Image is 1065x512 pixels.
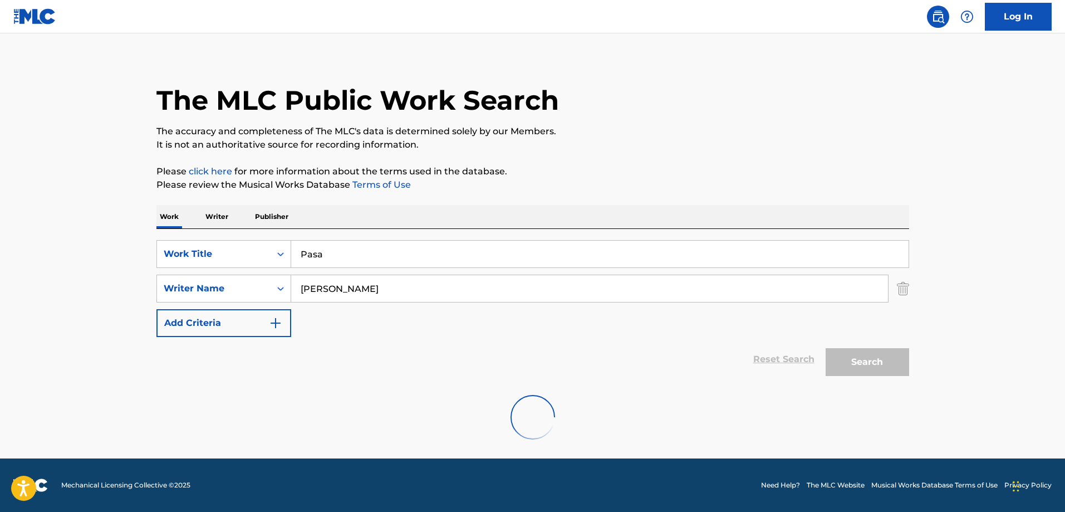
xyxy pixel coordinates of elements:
[960,10,974,23] img: help
[985,3,1052,31] a: Log In
[156,309,291,337] button: Add Criteria
[1009,459,1065,512] iframe: Chat Widget
[164,247,264,261] div: Work Title
[897,275,909,303] img: Delete Criterion
[156,240,909,382] form: Search Form
[761,480,800,490] a: Need Help?
[61,480,190,490] span: Mechanical Licensing Collective © 2025
[156,205,182,228] p: Work
[350,179,411,190] a: Terms of Use
[202,205,232,228] p: Writer
[807,480,865,490] a: The MLC Website
[511,395,555,440] img: preloader
[927,6,949,28] a: Public Search
[1004,480,1052,490] a: Privacy Policy
[269,316,282,330] img: 9d2ae6d4665cec9f34b9.svg
[956,6,978,28] div: Help
[189,166,232,177] a: click here
[156,125,909,138] p: The accuracy and completeness of The MLC's data is determined solely by our Members.
[871,480,998,490] a: Musical Works Database Terms of Use
[13,8,56,25] img: MLC Logo
[13,479,48,492] img: logo
[156,84,559,117] h1: The MLC Public Work Search
[156,178,909,192] p: Please review the Musical Works Database
[156,165,909,178] p: Please for more information about the terms used in the database.
[164,282,264,295] div: Writer Name
[931,10,945,23] img: search
[252,205,292,228] p: Publisher
[156,138,909,152] p: It is not an authoritative source for recording information.
[1013,470,1019,503] div: Drag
